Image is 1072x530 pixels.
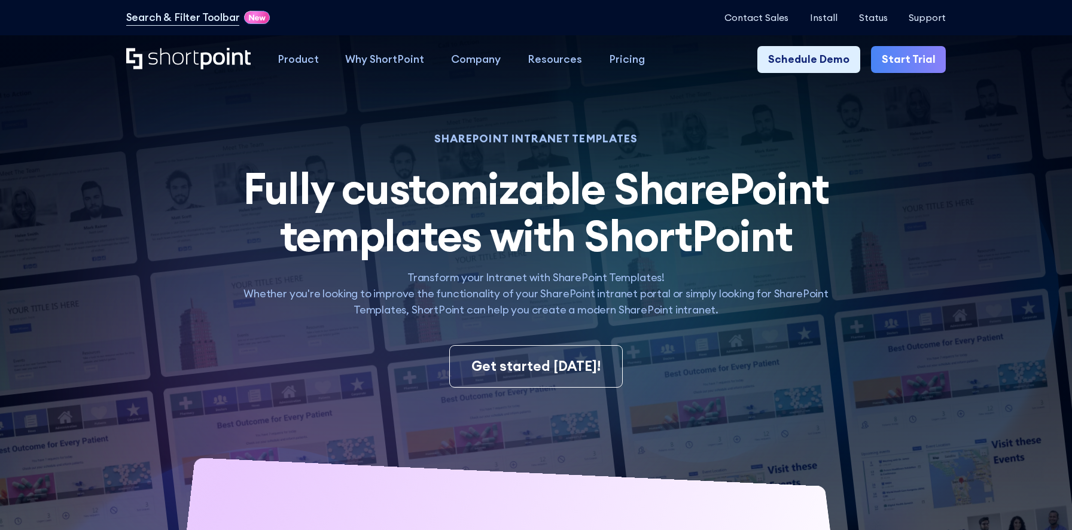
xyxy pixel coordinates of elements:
[909,12,946,23] a: Support
[278,51,319,68] div: Product
[126,48,251,71] a: Home
[223,270,849,318] p: Transform your Intranet with SharePoint Templates! Whether you're looking to improve the function...
[609,51,645,68] div: Pricing
[332,46,438,73] a: Why ShortPoint
[243,161,829,263] span: Fully customizable SharePoint templates with ShortPoint
[871,46,946,73] a: Start Trial
[438,46,514,73] a: Company
[345,51,424,68] div: Why ShortPoint
[810,12,837,23] a: Install
[859,12,888,23] a: Status
[757,46,860,73] a: Schedule Demo
[451,51,501,68] div: Company
[514,46,596,73] a: Resources
[724,12,788,23] a: Contact Sales
[264,46,332,73] a: Product
[471,357,601,377] div: Get started [DATE]!
[595,46,658,73] a: Pricing
[223,134,849,144] h1: SHAREPOINT INTRANET TEMPLATES
[528,51,582,68] div: Resources
[449,345,623,388] a: Get started [DATE]!
[126,10,240,26] a: Search & Filter Toolbar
